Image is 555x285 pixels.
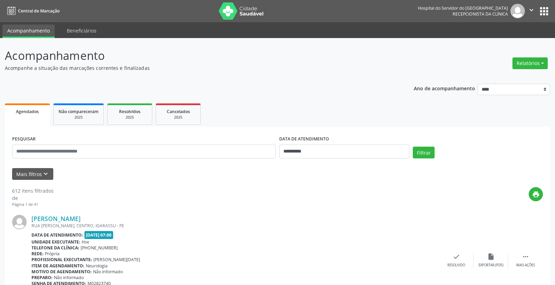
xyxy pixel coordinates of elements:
div: Resolvido [447,263,465,268]
div: Página 1 de 41 [12,202,54,208]
a: Acompanhamento [2,25,55,38]
label: PESQUISAR [12,134,36,145]
b: Item de agendamento: [31,263,84,269]
span: Hse [82,239,89,245]
span: Agendados [16,109,39,114]
span: Não informado [93,269,123,275]
div: 2025 [112,115,147,120]
div: 2025 [58,115,99,120]
span: Não informado [54,275,84,281]
i: check [453,253,460,260]
img: img [510,4,525,18]
span: Não compareceram [58,109,99,114]
span: Recepcionista da clínica [453,11,508,17]
span: Central de Marcação [18,8,60,14]
b: Data de atendimento: [31,232,83,238]
button: apps [538,5,550,17]
b: Rede: [31,251,44,257]
b: Preparo: [31,275,53,281]
b: Unidade executante: [31,239,80,245]
i:  [522,253,529,260]
span: Própria [45,251,60,257]
a: [PERSON_NAME] [31,215,81,222]
p: Acompanhe a situação das marcações correntes e finalizadas [5,64,386,72]
span: Resolvidos [119,109,140,114]
div: de [12,194,54,202]
div: 612 itens filtrados [12,187,54,194]
button: Filtrar [413,147,435,158]
span: [DATE] 07:00 [84,231,113,239]
b: Profissional executante: [31,257,92,263]
label: DATA DE ATENDIMENTO [279,134,329,145]
i:  [528,6,535,14]
button:  [525,4,538,18]
i: insert_drive_file [487,253,495,260]
b: Telefone da clínica: [31,245,79,251]
button: Mais filtroskeyboard_arrow_down [12,168,53,180]
span: Cancelados [167,109,190,114]
button: Relatórios [512,57,548,69]
div: Exportar (PDF) [479,263,503,268]
div: Hospital do Servidor do [GEOGRAPHIC_DATA] [418,5,508,11]
span: Neurologia [86,263,108,269]
span: [PHONE_NUMBER] [81,245,118,251]
p: Ano de acompanhamento [414,84,475,92]
div: Mais ações [516,263,535,268]
b: Motivo de agendamento: [31,269,92,275]
div: 2025 [161,115,195,120]
a: Beneficiários [62,25,101,37]
button: print [529,187,543,201]
i: keyboard_arrow_down [42,170,49,178]
div: RUA [PERSON_NAME], CENTRO, IGARASSU - PE [31,223,439,229]
p: Acompanhamento [5,47,386,64]
a: Central de Marcação [5,5,60,17]
img: img [12,215,27,229]
i: print [532,191,540,198]
span: [PERSON_NAME][DATE] [93,257,140,263]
